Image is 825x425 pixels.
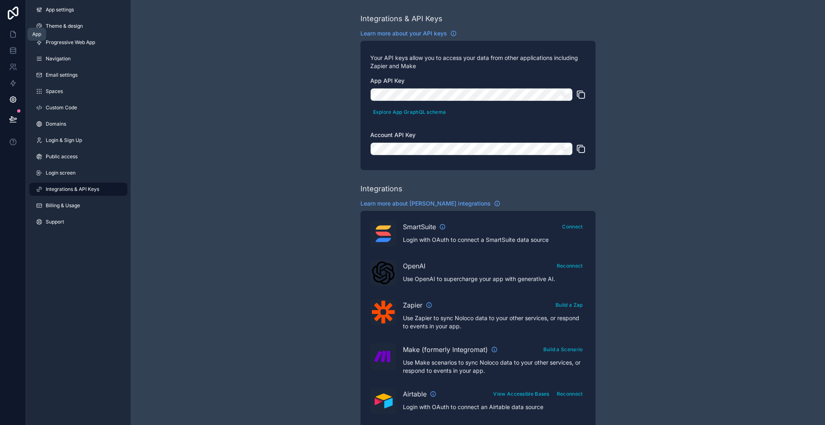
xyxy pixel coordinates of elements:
span: OpenAI [403,261,425,271]
a: Custom Code [29,101,127,114]
div: App [32,31,41,38]
a: Email settings [29,69,127,82]
a: Public access [29,150,127,163]
a: View Accessible Bases [490,389,552,397]
a: Explore App GraphQL schema [370,107,449,115]
span: Login & Sign Up [46,137,82,144]
span: Spaces [46,88,63,95]
span: Learn more about your API keys [360,29,447,38]
a: Theme & design [29,20,127,33]
button: Connect [559,221,585,232]
span: Login screen [46,170,76,176]
p: Use Zapier to sync Noloco data to your other services, or respond to events in your app. [403,314,586,330]
span: App API Key [370,77,405,84]
span: SmartSuite [403,222,436,232]
img: Zapier [372,301,395,323]
span: Email settings [46,72,78,78]
a: Domains [29,117,127,131]
img: Airtable [372,394,395,409]
button: Reconnect [554,260,586,272]
a: Navigation [29,52,127,65]
a: Progressive Web App [29,36,127,49]
button: View Accessible Bases [490,388,552,400]
button: Reconnect [554,388,586,400]
a: Support [29,215,127,228]
button: Build a Zap [553,299,585,311]
a: Login & Sign Up [29,134,127,147]
img: Make (formerly Integromat) [372,345,395,368]
span: Account API Key [370,131,416,138]
button: Explore App GraphQL schema [370,106,449,118]
a: Login screen [29,166,127,179]
a: Spaces [29,85,127,98]
span: Make (formerly Integromat) [403,345,488,354]
span: Zapier [403,300,423,310]
img: SmartSuite [372,222,395,245]
span: Domains [46,121,66,127]
a: Learn more about your API keys [360,29,457,38]
a: Build a Zap [553,300,585,308]
img: OpenAI [372,261,395,284]
span: Navigation [46,55,71,62]
span: Progressive Web App [46,39,95,46]
span: Airtable [403,389,427,399]
span: Theme & design [46,23,83,29]
p: Use Make scenarios to sync Noloco data to your other services, or respond to events in your app. [403,359,586,375]
p: Your API keys allow you to access your data from other applications including Zapier and Make [370,54,586,70]
span: App settings [46,7,74,13]
a: Integrations & API Keys [29,183,127,196]
p: Login with OAuth to connect an Airtable data source [403,403,586,411]
div: Integrations & API Keys [360,13,443,24]
span: Public access [46,153,78,160]
span: Support [46,219,64,225]
a: Learn more about [PERSON_NAME] integrations [360,199,500,208]
p: Login with OAuth to connect a SmartSuite data source [403,236,586,244]
p: Use OpenAI to supercharge your app with generative AI. [403,275,586,283]
a: Reconnect [554,389,586,397]
span: Custom Code [46,104,77,111]
a: Reconnect [554,261,586,269]
button: Build a Scenario [540,343,586,355]
a: Build a Scenario [540,345,586,353]
span: Integrations & API Keys [46,186,99,193]
a: Billing & Usage [29,199,127,212]
span: Billing & Usage [46,202,80,209]
a: App settings [29,3,127,16]
span: Learn more about [PERSON_NAME] integrations [360,199,491,208]
a: Connect [559,222,585,230]
div: Integrations [360,183,402,195]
